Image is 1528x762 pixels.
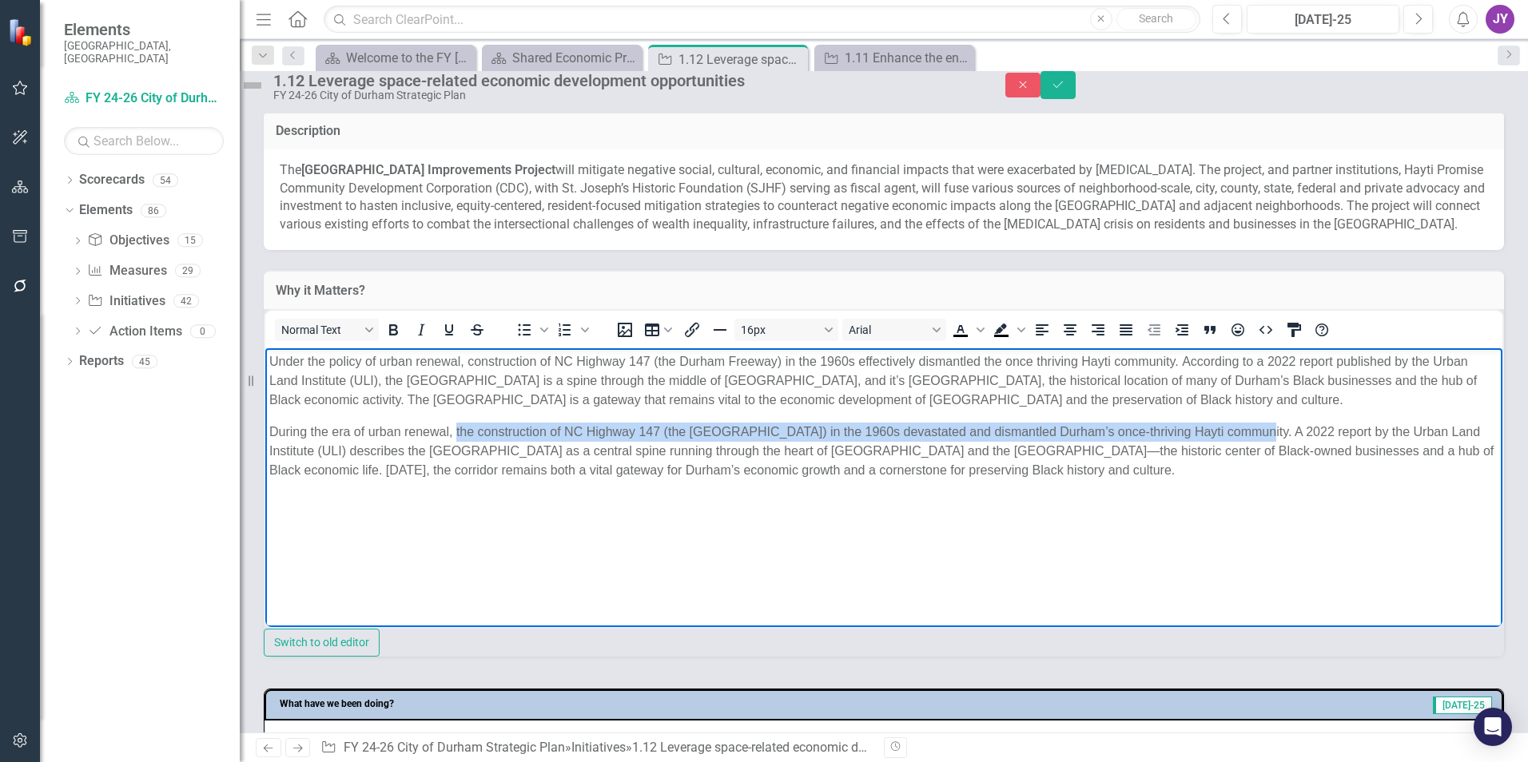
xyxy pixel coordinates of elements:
div: Text color Black [947,319,987,341]
div: Welcome to the FY [DATE]-[DATE] Strategic Plan Landing Page! [346,48,472,68]
button: Align center [1056,319,1084,341]
div: 29 [175,264,201,278]
a: Reports [79,352,124,371]
button: Font size 16px [734,319,838,341]
span: The will mitigate negative social, cultural, economic, and financial impacts that were exacerbate... [280,162,1485,232]
button: Align right [1084,319,1112,341]
a: Shared Economic Prosperity [486,48,638,68]
button: Justify [1112,319,1140,341]
div: 1.12 Leverage space-related economic development opportunities [273,72,973,89]
img: ClearPoint Strategy [7,18,37,47]
span: Arial [849,323,927,336]
a: Scorecards [79,171,145,189]
button: Help [1308,319,1335,341]
span: Search [1139,12,1173,25]
a: Measures [87,262,166,280]
button: Insert image [611,319,639,341]
button: Switch to old editor [264,629,380,657]
button: Blockquote [1196,319,1224,341]
div: Bullet list [511,319,551,341]
a: Action Items [87,323,181,341]
button: Emojis [1224,319,1251,341]
button: Insert/edit link [678,319,706,341]
div: 86 [141,204,166,217]
img: Not Defined [240,73,265,98]
h3: Description [276,124,1492,138]
span: [DATE]-25 [1433,697,1492,714]
a: Initiatives [87,292,165,311]
input: Search ClearPoint... [324,6,1200,34]
span: Elements [64,20,224,39]
span: Normal Text [281,323,360,336]
button: Font Arial [842,319,946,341]
button: Align left [1029,319,1056,341]
span: 16px [741,323,819,336]
div: 1.12 Leverage space-related economic development opportunities [678,50,804,69]
button: Decrease indent [1140,319,1168,341]
a: FY 24-26 City of Durham Strategic Plan [64,89,224,108]
h3: Why it Matters? [276,284,1492,298]
input: Search Below... [64,127,224,155]
a: 1.11 Enhance the entrepreneurial network by connecting businesses to funding opportunities and pr... [818,48,970,68]
h3: What have we been doing? [280,699,1072,709]
div: 1.11 Enhance the entrepreneurial network by connecting businesses to funding opportunities and pr... [845,48,970,68]
button: HTML Editor [1252,319,1279,341]
small: [GEOGRAPHIC_DATA], [GEOGRAPHIC_DATA] [64,39,224,65]
div: » » [320,739,872,757]
div: FY 24-26 City of Durham Strategic Plan [273,89,973,101]
div: 15 [177,234,203,248]
div: 45 [132,355,157,368]
div: Background color Black [988,319,1028,341]
button: Table [639,319,678,341]
button: [DATE]-25 [1247,5,1399,34]
button: CSS Editor [1280,319,1307,341]
button: Underline [436,319,463,341]
a: Objectives [87,232,169,250]
button: Bold [380,319,407,341]
div: 54 [153,173,178,187]
div: Numbered list [551,319,591,341]
a: FY 24-26 City of Durham Strategic Plan [344,740,565,755]
div: 1.12 Leverage space-related economic development opportunities [632,740,1001,755]
a: Elements [79,201,133,220]
a: Initiatives [571,740,626,755]
strong: [GEOGRAPHIC_DATA] Improvements Project [301,162,555,177]
a: Welcome to the FY [DATE]-[DATE] Strategic Plan Landing Page! [320,48,472,68]
button: Horizontal line [706,319,734,341]
div: Open Intercom Messenger [1474,708,1512,746]
button: Search [1116,8,1196,30]
div: Shared Economic Prosperity [512,48,638,68]
div: [DATE]-25 [1252,10,1394,30]
button: Strikethrough [464,319,491,341]
div: 42 [173,294,199,308]
button: Block Normal Text [275,319,379,341]
div: 0 [190,324,216,338]
button: JY [1486,5,1514,34]
button: Increase indent [1168,319,1196,341]
button: Italic [408,319,435,341]
iframe: Rich Text Area [265,348,1502,627]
